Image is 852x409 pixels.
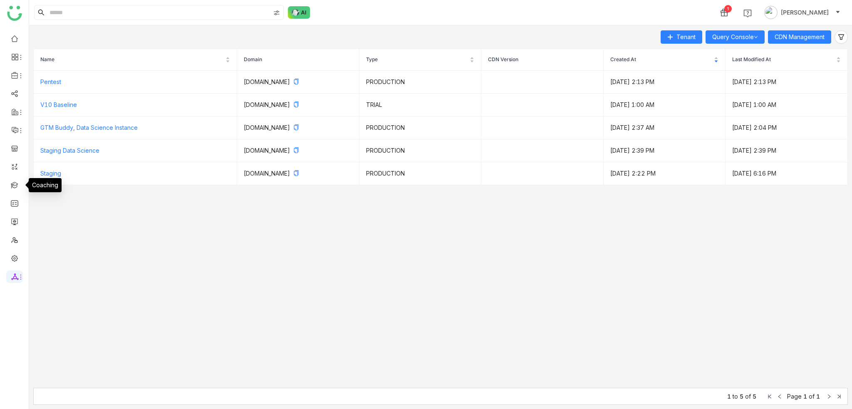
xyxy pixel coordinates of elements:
[726,117,848,139] td: [DATE] 2:04 PM
[787,393,802,400] span: Page
[724,5,732,12] div: 1
[743,9,752,17] img: help.svg
[733,393,738,400] span: to
[775,32,825,42] span: CDN Management
[244,77,352,87] p: [DOMAIN_NAME]
[244,100,352,109] p: [DOMAIN_NAME]
[768,30,831,44] button: CDN Management
[726,71,848,94] td: [DATE] 2:13 PM
[481,49,604,71] th: CDN Version
[604,71,726,94] td: [DATE] 2:13 PM
[816,393,820,400] span: 1
[359,139,482,162] td: PRODUCTION
[706,30,765,44] button: Query Console
[676,32,696,42] span: Tenant
[40,170,61,177] a: Staging
[661,30,702,44] button: Tenant
[359,162,482,185] td: PRODUCTION
[359,71,482,94] td: PRODUCTION
[359,117,482,139] td: PRODUCTION
[740,393,743,400] span: 5
[244,123,352,132] p: [DOMAIN_NAME]
[40,101,77,108] a: V10 Baseline
[712,33,758,40] a: Query Console
[273,10,280,16] img: search-type.svg
[244,169,352,178] p: [DOMAIN_NAME]
[604,117,726,139] td: [DATE] 2:37 AM
[809,393,815,400] span: of
[7,6,22,21] img: logo
[727,393,731,400] span: 1
[29,178,62,192] div: Coaching
[40,124,138,131] a: GTM Buddy, Data Science Instance
[781,8,829,17] span: [PERSON_NAME]
[764,6,778,19] img: avatar
[40,78,61,85] a: Pentest
[604,94,726,117] td: [DATE] 1:00 AM
[288,6,310,19] img: ask-buddy-normal.svg
[763,6,842,19] button: [PERSON_NAME]
[244,146,352,155] p: [DOMAIN_NAME]
[726,162,848,185] td: [DATE] 6:16 PM
[604,162,726,185] td: [DATE] 2:22 PM
[359,94,482,117] td: TRIAL
[726,139,848,162] td: [DATE] 2:39 PM
[604,139,726,162] td: [DATE] 2:39 PM
[237,49,359,71] th: Domain
[726,94,848,117] td: [DATE] 1:00 AM
[745,393,751,400] span: of
[753,393,756,400] span: 5
[803,393,807,400] span: 1
[40,147,99,154] a: Staging Data Science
